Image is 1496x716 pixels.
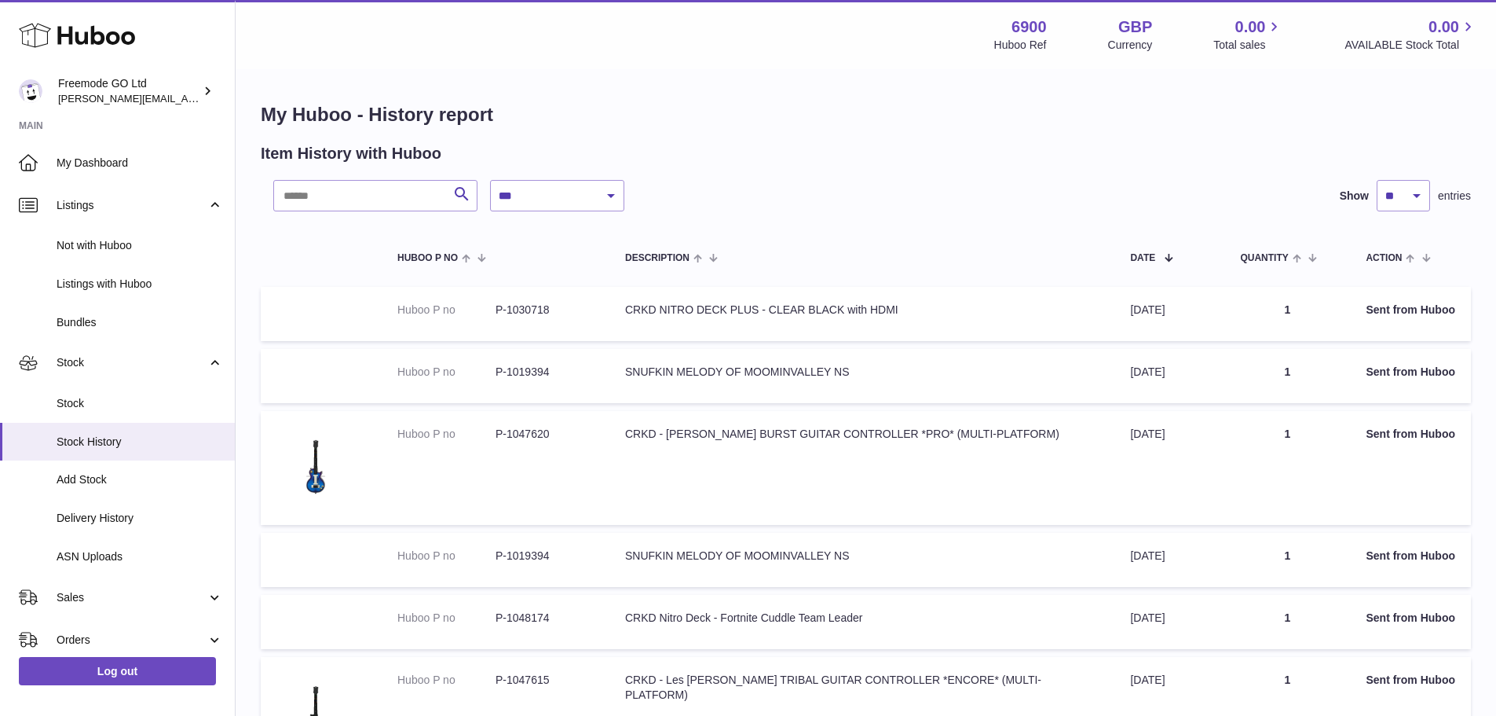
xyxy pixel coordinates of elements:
a: 0.00 Total sales [1213,17,1283,53]
span: Stock [57,355,207,370]
dd: P-1030718 [496,303,594,318]
td: SNUFKIN MELODY OF MOOMINVALLEY NS [609,349,1114,403]
dt: Huboo P no [397,611,496,626]
span: AVAILABLE Stock Total [1344,38,1477,53]
span: Listings [57,198,207,213]
td: 1 [1224,595,1350,649]
span: Listings with Huboo [57,277,223,292]
span: Action [1366,253,1402,263]
td: CRKD Nitro Deck - Fortnite Cuddle Team Leader [609,595,1114,649]
dt: Huboo P no [397,427,496,442]
td: [DATE] [1114,595,1224,649]
a: Log out [19,657,216,685]
h1: My Huboo - History report [261,102,1471,127]
span: Sales [57,590,207,605]
dt: Huboo P no [397,303,496,318]
div: Freemode GO Ltd [58,76,199,106]
span: Total sales [1213,38,1283,53]
dd: P-1019394 [496,365,594,380]
span: Huboo P no [397,253,458,263]
img: 1749724126.png [276,427,355,505]
span: 0.00 [1428,17,1459,38]
td: CRKD NITRO DECK PLUS - CLEAR BLACK with HDMI [609,287,1114,341]
span: ASN Uploads [57,549,223,564]
strong: Sent from Huboo [1366,611,1455,624]
span: Delivery History [57,511,223,526]
a: 0.00 AVAILABLE Stock Total [1344,17,1477,53]
td: [DATE] [1114,533,1224,587]
dt: Huboo P no [397,365,496,380]
span: Stock [57,396,223,411]
h2: Item History with Huboo [261,143,441,164]
dd: P-1047615 [496,673,594,688]
td: [DATE] [1114,349,1224,403]
td: CRKD - [PERSON_NAME] BURST GUITAR CONTROLLER *PRO* (MULTI-PLATFORM) [609,411,1114,525]
strong: Sent from Huboo [1366,365,1455,378]
div: Huboo Ref [994,38,1047,53]
td: 1 [1224,411,1350,525]
span: Date [1130,253,1155,263]
td: 1 [1224,287,1350,341]
div: Currency [1108,38,1153,53]
dd: P-1047620 [496,427,594,442]
td: [DATE] [1114,411,1224,525]
td: 1 [1224,533,1350,587]
dd: P-1048174 [496,611,594,626]
strong: 6900 [1011,17,1047,38]
span: Not with Huboo [57,238,223,253]
strong: Sent from Huboo [1366,549,1455,562]
span: Description [625,253,689,263]
span: Stock History [57,435,223,450]
strong: Sent from Huboo [1366,674,1455,686]
td: 1 [1224,349,1350,403]
td: [DATE] [1114,287,1224,341]
dt: Huboo P no [397,549,496,564]
span: Quantity [1240,253,1288,263]
strong: Sent from Huboo [1366,303,1455,316]
span: My Dashboard [57,156,223,171]
img: lenka.smikniarova@gioteck.com [19,79,42,103]
span: Orders [57,633,207,648]
span: Add Stock [57,472,223,487]
span: [PERSON_NAME][EMAIL_ADDRESS][DOMAIN_NAME] [58,92,315,105]
td: SNUFKIN MELODY OF MOOMINVALLEY NS [609,533,1114,587]
span: Bundles [57,315,223,330]
span: entries [1438,189,1471,204]
span: 0.00 [1235,17,1266,38]
dt: Huboo P no [397,673,496,688]
strong: Sent from Huboo [1366,428,1455,440]
dd: P-1019394 [496,549,594,564]
strong: GBP [1118,17,1152,38]
label: Show [1340,189,1369,204]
